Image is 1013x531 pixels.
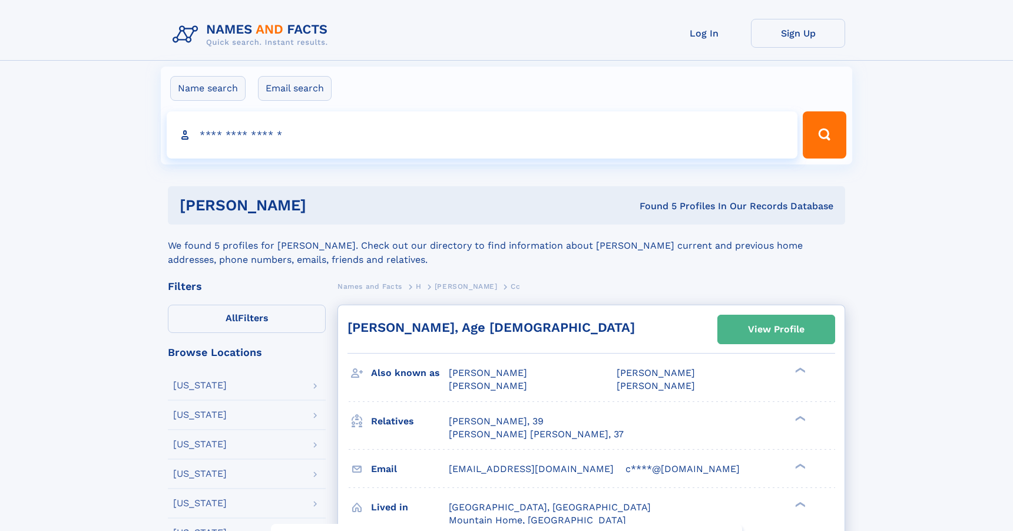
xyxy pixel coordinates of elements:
a: Sign Up [751,19,845,48]
div: ❯ [792,462,806,470]
label: Name search [170,76,246,101]
div: View Profile [748,316,805,343]
button: Search Button [803,111,846,159]
h3: Also known as [371,363,449,383]
div: [US_STATE] [173,410,227,420]
a: View Profile [718,315,835,344]
div: [US_STATE] [173,381,227,390]
input: search input [167,111,797,159]
a: [PERSON_NAME] [435,279,498,293]
h3: Email [371,459,449,479]
div: [US_STATE] [173,440,227,449]
div: [US_STATE] [173,469,227,479]
div: ❯ [792,414,806,422]
div: [US_STATE] [173,499,227,508]
h1: [PERSON_NAME] [180,198,473,213]
span: [PERSON_NAME] [449,380,527,391]
span: [PERSON_NAME] [435,282,498,291]
span: [PERSON_NAME] [617,380,695,391]
a: H [416,279,422,293]
a: Names and Facts [337,279,402,293]
span: [PERSON_NAME] [617,367,695,378]
span: All [226,312,238,324]
a: [PERSON_NAME], Age [DEMOGRAPHIC_DATA] [347,320,635,335]
h3: Relatives [371,411,449,431]
div: ❯ [792,367,806,374]
label: Filters [168,305,326,333]
h3: Lived in [371,497,449,517]
img: Logo Names and Facts [168,19,337,51]
label: Email search [258,76,332,101]
span: Cc [511,282,520,291]
span: Mountain Home, [GEOGRAPHIC_DATA] [449,514,626,526]
a: [PERSON_NAME] [PERSON_NAME], 37 [449,428,624,441]
div: Browse Locations [168,347,326,358]
span: [GEOGRAPHIC_DATA], [GEOGRAPHIC_DATA] [449,502,651,513]
div: ❯ [792,500,806,508]
div: Filters [168,281,326,292]
div: We found 5 profiles for [PERSON_NAME]. Check out our directory to find information about [PERSON_... [168,225,845,267]
div: Found 5 Profiles In Our Records Database [473,200,833,213]
span: [PERSON_NAME] [449,367,527,378]
span: [EMAIL_ADDRESS][DOMAIN_NAME] [449,463,614,474]
span: H [416,282,422,291]
a: Log In [657,19,751,48]
a: [PERSON_NAME], 39 [449,415,544,428]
